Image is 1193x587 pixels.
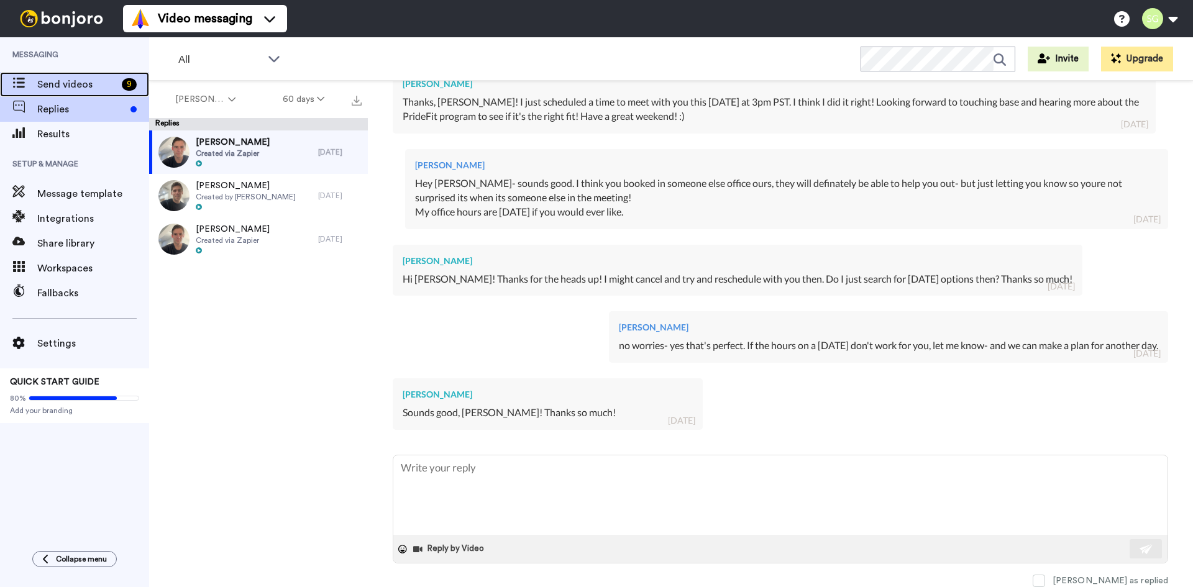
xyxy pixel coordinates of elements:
[158,137,190,168] img: 8b7cd22e-764e-42d2-836d-d0693971deaf-thumb.jpg
[403,406,693,420] div: Sounds good, [PERSON_NAME]! Thanks so much!
[1048,280,1075,293] div: [DATE]
[196,223,270,235] span: [PERSON_NAME]
[196,148,270,158] span: Created via Zapier
[32,551,117,567] button: Collapse menu
[10,393,26,403] span: 80%
[10,378,99,386] span: QUICK START GUIDE
[318,191,362,201] div: [DATE]
[37,77,117,92] span: Send videos
[415,176,1158,219] div: Hey [PERSON_NAME]- sounds good. I think you booked in someone else office ours, they will definat...
[403,255,1072,267] div: [PERSON_NAME]
[318,234,362,244] div: [DATE]
[619,339,1158,353] div: no worries- yes that's perfect. If the hours on a [DATE] don't work for you, let me know- and we ...
[158,224,190,255] img: 2ccaa6a6-0029-41ea-b673-1375e32edc8d-thumb.jpg
[1028,47,1089,71] button: Invite
[1053,575,1168,587] div: [PERSON_NAME] as replied
[149,217,368,261] a: [PERSON_NAME]Created via Zapier[DATE]
[149,130,368,174] a: [PERSON_NAME]Created via Zapier[DATE]
[149,174,368,217] a: [PERSON_NAME]Created by [PERSON_NAME][DATE]
[15,10,108,27] img: bj-logo-header-white.svg
[403,95,1146,124] div: Thanks, [PERSON_NAME]! I just scheduled a time to meet with you this [DATE] at 3pm PST. I think I...
[37,261,149,276] span: Workspaces
[158,180,190,211] img: d2922a42-c3a6-4ff4-ac10-d308b2ff329d-thumb.jpg
[1101,47,1173,71] button: Upgrade
[412,540,488,558] button: Reply by Video
[178,52,262,67] span: All
[149,118,368,130] div: Replies
[403,272,1072,286] div: Hi [PERSON_NAME]! Thanks for the heads up! I might cancel and try and reschedule with you then. D...
[37,186,149,201] span: Message template
[130,9,150,29] img: vm-color.svg
[37,336,149,351] span: Settings
[196,136,270,148] span: [PERSON_NAME]
[403,388,693,401] div: [PERSON_NAME]
[196,180,296,192] span: [PERSON_NAME]
[348,90,365,109] button: Export all results that match these filters now.
[1121,118,1148,130] div: [DATE]
[122,78,137,91] div: 9
[158,10,252,27] span: Video messaging
[152,88,259,111] button: [PERSON_NAME]
[37,236,149,251] span: Share library
[1140,544,1153,554] img: send-white.svg
[37,211,149,226] span: Integrations
[619,321,1158,334] div: [PERSON_NAME]
[196,235,270,245] span: Created via Zapier
[352,96,362,106] img: export.svg
[196,192,296,202] span: Created by [PERSON_NAME]
[259,88,348,111] button: 60 days
[37,286,149,301] span: Fallbacks
[56,554,107,564] span: Collapse menu
[37,102,126,117] span: Replies
[175,93,226,106] span: [PERSON_NAME]
[318,147,362,157] div: [DATE]
[37,127,149,142] span: Results
[415,159,1158,171] div: [PERSON_NAME]
[403,78,1146,90] div: [PERSON_NAME]
[1133,213,1161,225] div: [DATE]
[10,406,139,416] span: Add your branding
[668,414,695,427] div: [DATE]
[1133,347,1161,360] div: [DATE]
